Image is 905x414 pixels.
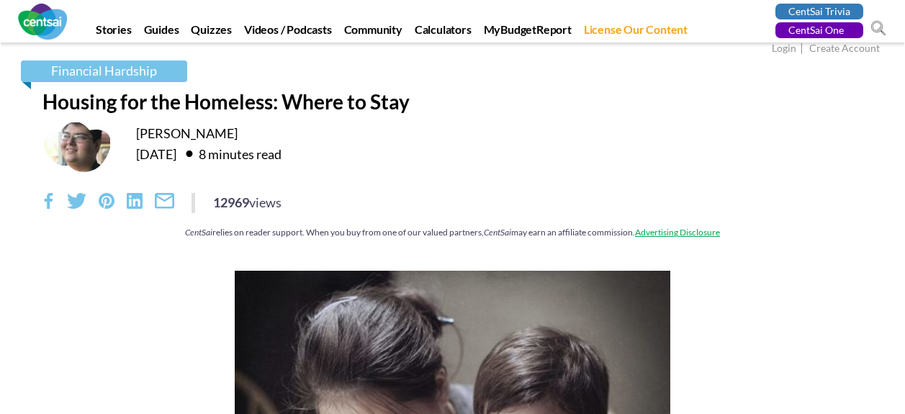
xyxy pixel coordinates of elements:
[484,227,511,238] em: CentSai
[42,226,863,238] div: relies on reader support. When you buy from one of our valued partners, may earn an affiliate com...
[339,22,408,42] a: Community
[213,193,282,212] div: 12969
[798,40,807,57] span: |
[136,125,238,141] a: [PERSON_NAME]
[479,22,577,42] a: MyBudgetReport
[775,22,863,38] a: CentSai One
[772,42,796,57] a: Login
[18,4,67,40] img: CentSai
[579,22,693,42] a: License Our Content
[136,146,176,162] time: [DATE]
[775,4,863,19] a: CentSai Trivia
[249,194,282,210] span: views
[21,60,187,82] a: Financial Hardship
[809,42,880,57] a: Create Account
[239,22,337,42] a: Videos / Podcasts
[139,22,184,42] a: Guides
[185,227,212,238] em: CentSai
[410,22,477,42] a: Calculators
[635,227,720,238] a: Advertising Disclosure
[42,89,863,114] h1: Housing for the Homeless: Where to Stay
[186,22,237,42] a: Quizzes
[91,22,137,42] a: Stories
[179,142,282,165] div: 8 minutes read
